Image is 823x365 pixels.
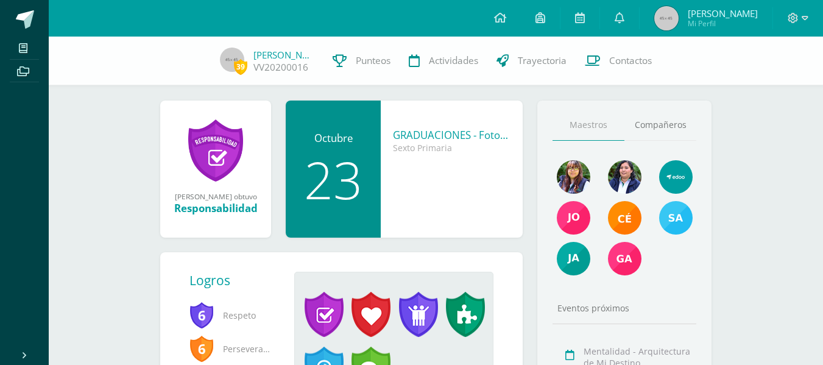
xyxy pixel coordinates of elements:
[654,6,679,30] img: 45x45
[189,301,214,329] span: 6
[609,54,652,67] span: Contactos
[553,302,696,314] div: Eventos próximos
[189,299,275,332] span: Respeto
[393,142,510,154] div: Sexto Primaria
[518,54,567,67] span: Trayectoria
[172,201,259,215] div: Responsabilidad
[659,160,693,194] img: e13555400e539d49a325e37c8b84e82e.png
[298,131,369,145] div: Octubre
[608,201,641,235] img: 9fe7580334846c559dff5945f0b8902e.png
[659,201,693,235] img: ef260aac32ad0209f4c4f079044e4467.png
[553,110,624,141] a: Maestros
[298,154,369,205] div: 23
[189,335,214,363] span: 6
[400,37,487,85] a: Actividades
[393,128,510,142] div: GRADUACIONES - Fotografías de Graduandos - SEXTO PRIMARIA
[624,110,696,141] a: Compañeros
[688,7,758,19] span: [PERSON_NAME]
[323,37,400,85] a: Punteos
[608,242,641,275] img: 70cc21b8d61c418a4b6ede52432d9ed3.png
[608,160,641,194] img: 8ac89551984a15469ed46b81d3d3020e.png
[429,54,478,67] span: Actividades
[487,37,576,85] a: Trayectoria
[253,49,314,61] a: [PERSON_NAME]
[688,18,758,29] span: Mi Perfil
[356,54,390,67] span: Punteos
[189,272,284,289] div: Logros
[172,191,259,201] div: [PERSON_NAME] obtuvo
[234,59,247,74] span: 39
[557,160,590,194] img: 6d943afbfb55daf15a6ae4baf0001dc4.png
[576,37,661,85] a: Contactos
[557,201,590,235] img: da6272e57f3de7119ddcbb64cb0effc0.png
[253,61,308,74] a: VV20200016
[220,48,244,72] img: 45x45
[557,242,590,275] img: 5740360f216387f8789e07ca9ccc9a63.png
